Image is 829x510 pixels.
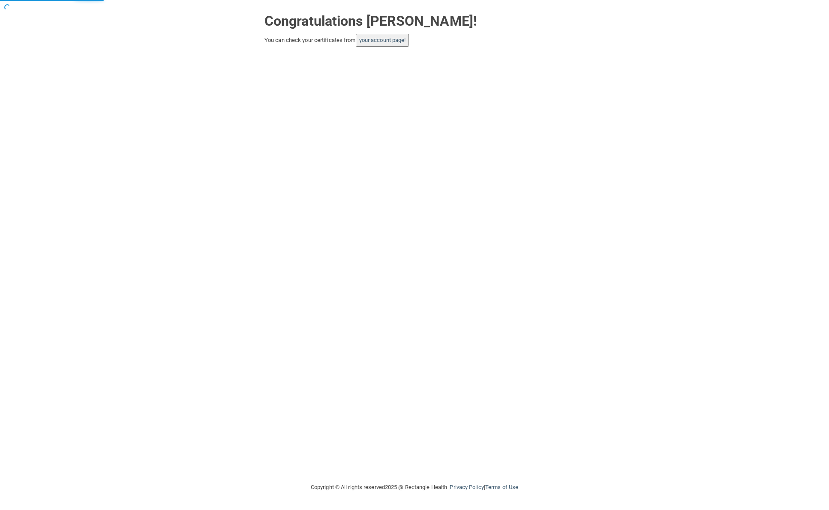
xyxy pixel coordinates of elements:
strong: Congratulations [PERSON_NAME]! [264,13,477,29]
div: You can check your certificates from [264,34,565,47]
a: Privacy Policy [450,484,484,490]
a: your account page! [359,37,406,43]
button: your account page! [356,34,409,47]
a: Terms of Use [485,484,518,490]
div: Copyright © All rights reserved 2025 @ Rectangle Health | | [258,474,571,501]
